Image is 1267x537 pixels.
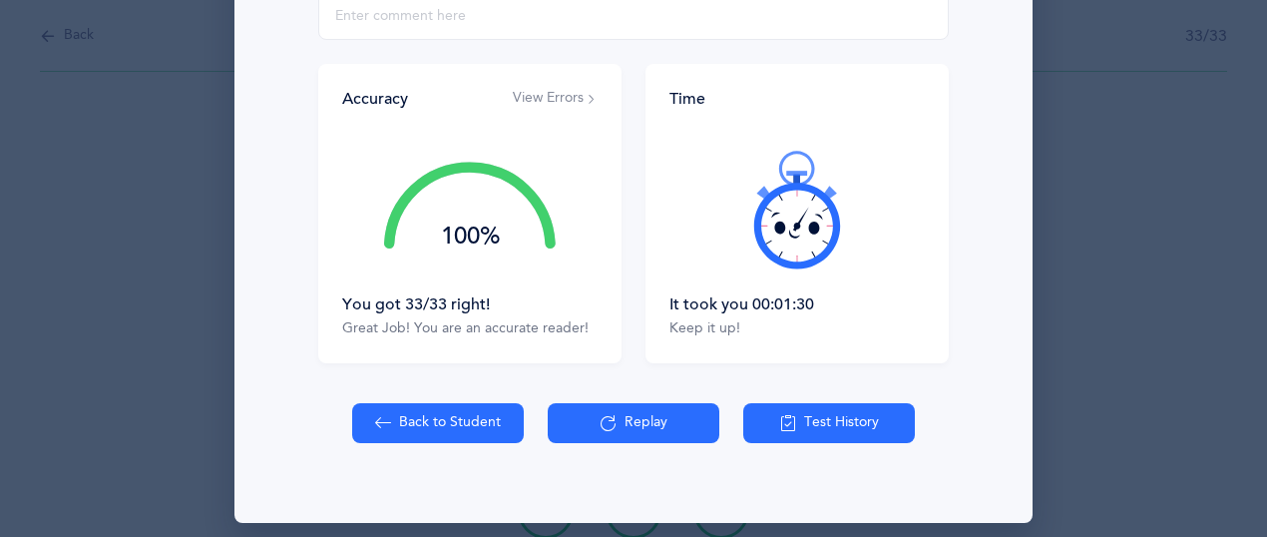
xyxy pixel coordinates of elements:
button: Back to Student [352,403,524,443]
button: View Errors [513,89,598,109]
button: Replay [548,403,719,443]
div: You got 33/33 right! [342,293,598,315]
div: Time [669,88,925,110]
button: Test History [743,403,915,443]
div: Great Job! You are an accurate reader! [342,319,598,339]
div: It took you 00:01:30 [669,293,925,315]
div: 100% [384,225,556,249]
div: Accuracy [342,88,408,110]
div: Keep it up! [669,319,925,339]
